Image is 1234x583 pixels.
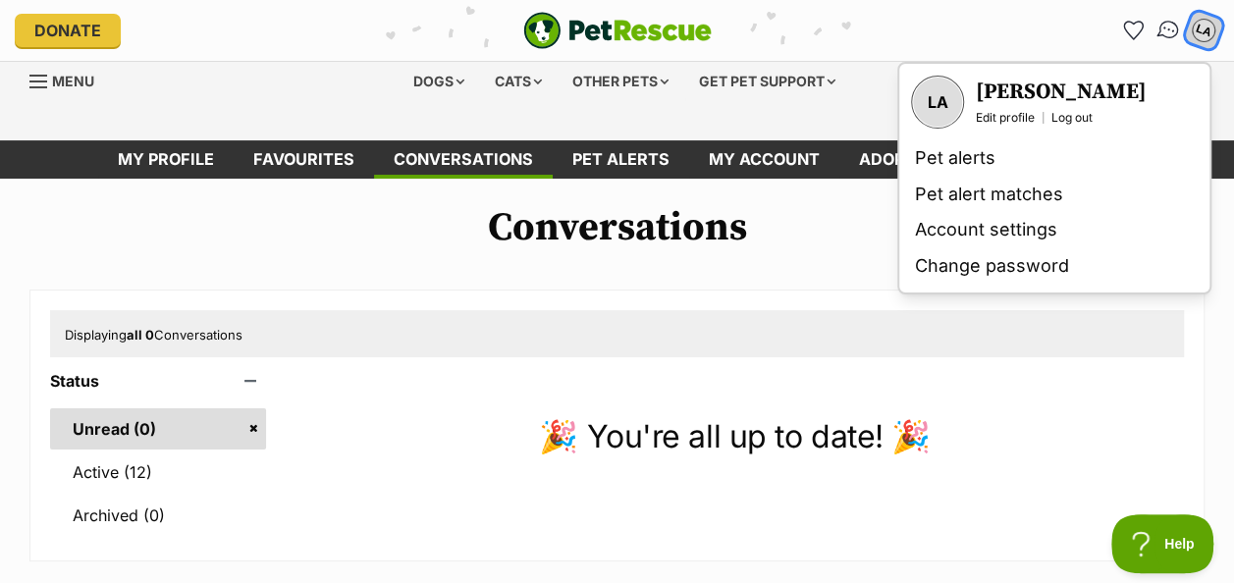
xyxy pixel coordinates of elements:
[481,62,556,101] div: Cats
[1148,10,1188,50] a: Conversations
[15,14,121,47] a: Donate
[689,140,839,179] a: My account
[127,327,154,343] strong: all 0
[976,79,1147,106] a: Your profile
[65,327,242,343] span: Displaying Conversations
[50,372,266,390] header: Status
[400,62,478,101] div: Dogs
[286,413,1184,460] p: 🎉 You're all up to date! 🎉
[913,78,962,127] div: LA
[1051,110,1093,126] a: Log out
[523,12,712,49] img: logo-e224e6f780fb5917bec1dbf3a21bbac754714ae5b6737aabdf751b685950b380.svg
[1155,18,1182,43] img: chat-41dd97257d64d25036548639549fe6c8038ab92f7586957e7f3b1b290dea8141.svg
[1183,10,1223,50] button: My account
[29,62,108,97] a: Menu
[907,248,1202,285] a: Change password
[50,495,266,536] a: Archived (0)
[523,12,712,49] a: PetRescue
[907,140,1202,177] a: Pet alerts
[1191,18,1216,43] div: LA
[1111,514,1214,573] iframe: Help Scout Beacon - Open
[907,212,1202,248] a: Account settings
[976,110,1035,126] a: Edit profile
[911,76,964,129] a: Your profile
[907,177,1202,213] a: Pet alert matches
[50,408,266,450] a: Unread (0)
[374,140,553,179] a: conversations
[234,140,374,179] a: Favourites
[1117,15,1219,46] ul: Account quick links
[559,62,682,101] div: Other pets
[50,451,266,493] a: Active (12)
[976,79,1147,106] h3: [PERSON_NAME]
[685,62,849,101] div: Get pet support
[98,140,234,179] a: My profile
[52,73,94,89] span: Menu
[553,140,689,179] a: Pet alerts
[839,140,1057,179] a: Adopter resources
[1117,15,1149,46] a: Favourites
